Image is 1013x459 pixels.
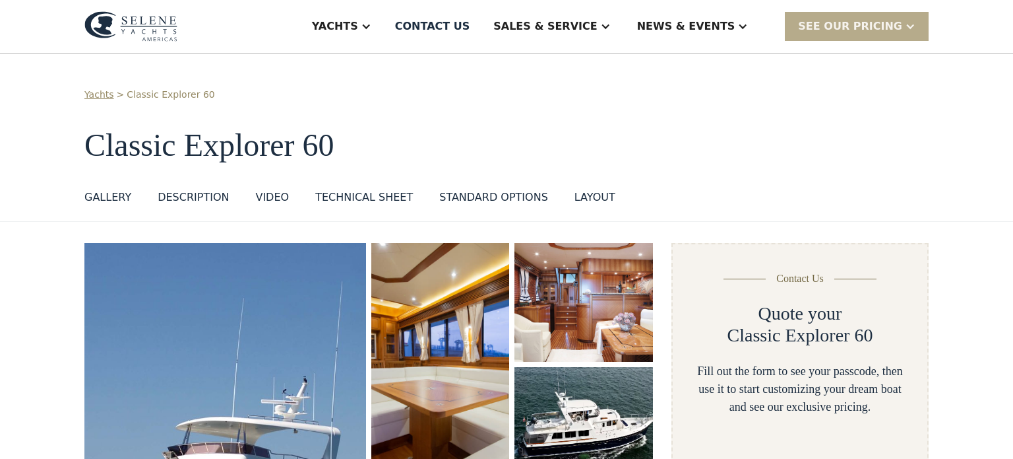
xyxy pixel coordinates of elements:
[84,11,177,42] img: logo
[127,88,214,102] a: Classic Explorer 60
[727,324,873,347] h2: Classic Explorer 60
[84,88,114,102] a: Yachts
[84,190,131,211] a: GALLERY
[255,190,289,211] a: VIDEO
[798,18,902,34] div: SEE Our Pricing
[84,128,929,163] h1: Classic Explorer 60
[514,243,653,362] a: open lightbox
[158,190,229,211] a: DESCRIPTION
[785,12,929,40] div: SEE Our Pricing
[637,18,735,34] div: News & EVENTS
[315,190,413,205] div: Technical sheet
[315,190,413,211] a: Technical sheet
[694,363,906,416] div: Fill out the form to see your passcode, then use it to start customizing your dream boat and see ...
[493,18,597,34] div: Sales & Service
[574,190,615,205] div: layout
[758,302,842,325] h2: Quote your
[117,88,125,102] div: >
[574,190,615,211] a: layout
[439,190,548,205] div: standard options
[255,190,289,205] div: VIDEO
[312,18,358,34] div: Yachts
[158,190,229,205] div: DESCRIPTION
[395,18,470,34] div: Contact US
[439,190,548,211] a: standard options
[776,271,824,287] div: Contact Us
[84,190,131,205] div: GALLERY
